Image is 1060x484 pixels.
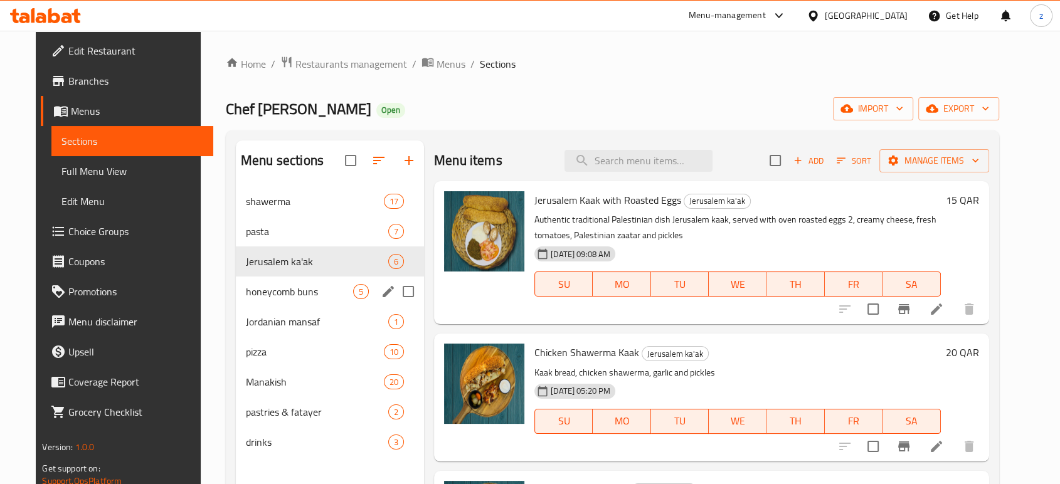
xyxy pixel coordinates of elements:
[709,271,766,297] button: WE
[534,212,940,243] p: Authentic traditional Palestinian dish Jerusalem kaak, served with oven roasted eggs 2, creamy ch...
[642,346,709,361] div: Jerusalem ka'ak
[236,246,424,276] div: Jerusalem ka'ak6
[51,186,213,216] a: Edit Menu
[829,151,879,171] span: Sort items
[68,43,203,58] span: Edit Restaurant
[41,216,213,246] a: Choice Groups
[246,194,384,209] span: shawerma
[41,307,213,337] a: Menu disclaimer
[771,412,819,430] span: TH
[946,191,979,209] h6: 15 QAR
[860,433,886,460] span: Select to update
[656,275,704,293] span: TU
[388,224,404,239] div: items
[1039,9,1043,23] span: z
[889,294,919,324] button: Branch-specific-item
[656,412,704,430] span: TU
[412,56,416,71] li: /
[75,439,95,455] span: 1.0.0
[236,181,424,462] nav: Menu sections
[888,412,935,430] span: SA
[41,36,213,66] a: Edit Restaurant
[389,256,403,268] span: 6
[388,254,404,269] div: items
[788,151,829,171] span: Add item
[68,254,203,269] span: Coupons
[830,412,877,430] span: FR
[376,105,405,115] span: Open
[236,307,424,337] div: Jordanian mansaf1
[379,282,398,301] button: edit
[337,147,364,174] span: Select all sections
[833,97,913,120] button: import
[946,344,979,361] h6: 20 QAR
[889,153,979,169] span: Manage items
[51,156,213,186] a: Full Menu View
[534,365,940,381] p: Kaak bread, chicken shawerma, garlic and pickles
[389,316,403,328] span: 1
[42,439,73,455] span: Version:
[68,374,203,389] span: Coverage Report
[246,344,384,359] span: pizza
[480,56,516,71] span: Sections
[41,96,213,126] a: Menus
[295,56,407,71] span: Restaurants management
[888,275,935,293] span: SA
[651,409,709,434] button: TU
[830,275,877,293] span: FR
[651,271,709,297] button: TU
[384,346,403,358] span: 10
[879,149,989,172] button: Manage items
[389,226,403,238] span: 7
[71,103,203,118] span: Menus
[246,404,388,419] span: pastries & fatayer
[226,56,999,72] nav: breadcrumb
[61,134,203,149] span: Sections
[546,385,615,397] span: [DATE] 05:20 PM
[825,409,882,434] button: FR
[41,397,213,427] a: Grocery Checklist
[364,145,394,176] span: Sort sections
[825,271,882,297] button: FR
[546,248,615,260] span: [DATE] 09:08 AM
[954,431,984,461] button: delete
[68,284,203,299] span: Promotions
[564,150,713,172] input: search
[236,337,424,367] div: pizza10
[792,154,825,168] span: Add
[241,151,324,170] h2: Menu sections
[226,95,371,123] span: Chef [PERSON_NAME]
[540,275,588,293] span: SU
[837,154,871,168] span: Sort
[771,275,819,293] span: TH
[437,56,465,71] span: Menus
[41,276,213,307] a: Promotions
[689,8,766,23] div: Menu-management
[860,296,886,322] span: Select to update
[388,434,404,450] div: items
[929,302,944,317] a: Edit menu item
[714,412,761,430] span: WE
[384,344,404,359] div: items
[642,347,708,361] span: Jerusalem ka'ak
[236,397,424,427] div: pastries & fatayer2
[61,194,203,209] span: Edit Menu
[246,434,388,450] span: drinks
[42,460,100,476] span: Get support on:
[598,275,645,293] span: MO
[376,103,405,118] div: Open
[68,344,203,359] span: Upsell
[353,284,369,299] div: items
[68,73,203,88] span: Branches
[444,191,524,271] img: Jerusalem Kaak with Roasted Eggs
[766,271,824,297] button: TH
[421,56,465,72] a: Menus
[246,284,353,299] span: honeycomb buns
[246,254,388,269] span: Jerusalem ka'ak
[889,431,919,461] button: Branch-specific-item
[226,56,266,71] a: Home
[598,412,645,430] span: MO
